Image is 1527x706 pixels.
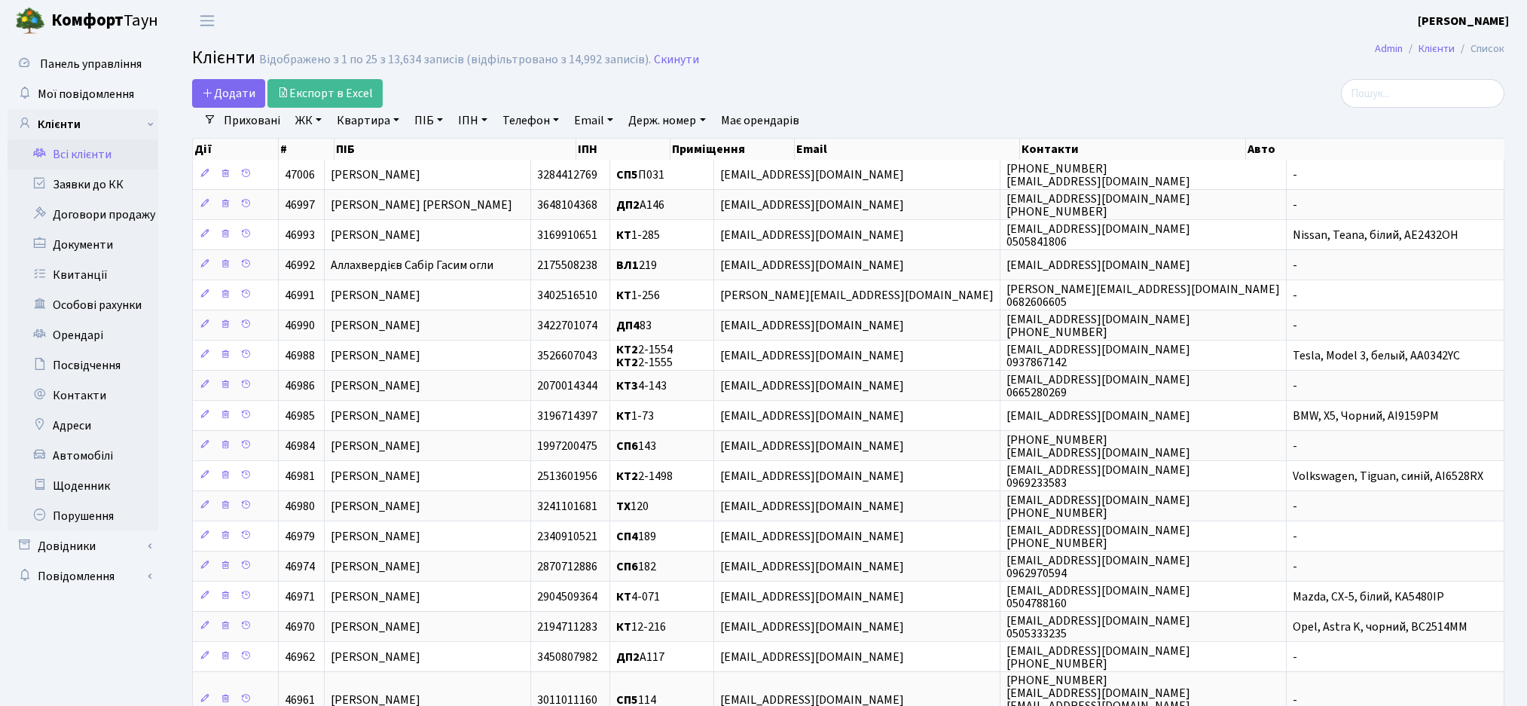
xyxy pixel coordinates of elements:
span: [EMAIL_ADDRESS][DOMAIN_NAME] [720,317,904,334]
b: [PERSON_NAME] [1418,13,1509,29]
span: [EMAIL_ADDRESS][DOMAIN_NAME] 0969233583 [1006,462,1190,491]
div: Відображено з 1 по 25 з 13,634 записів (відфільтровано з 14,992 записів). [259,53,651,67]
span: [PERSON_NAME] [331,377,420,394]
a: Порушення [8,501,158,531]
span: [PERSON_NAME] [331,498,420,515]
b: КТ3 [616,377,638,394]
span: Клієнти [192,44,255,71]
span: [PERSON_NAME] [331,317,420,334]
span: BMW, X5, Чорний, AI9159PM [1293,408,1439,424]
b: ДП2 [616,649,640,665]
li: Список [1455,41,1504,57]
th: ІПН [576,139,671,160]
span: [PHONE_NUMBER] [EMAIL_ADDRESS][DOMAIN_NAME] [1006,432,1190,461]
span: 3241101681 [537,498,597,515]
span: 46971 [285,588,315,605]
span: 46980 [285,498,315,515]
span: 2513601956 [537,468,597,484]
a: Орендарі [8,320,158,350]
span: Аллахвердієв Сабір Гасим огли [331,257,493,274]
span: [EMAIL_ADDRESS][DOMAIN_NAME] [720,528,904,545]
a: Довідники [8,531,158,561]
span: [PERSON_NAME] [331,649,420,665]
span: [EMAIL_ADDRESS][DOMAIN_NAME] [720,649,904,665]
span: [EMAIL_ADDRESS][DOMAIN_NAME] 0505841806 [1006,221,1190,250]
b: КТ [616,408,631,424]
span: [EMAIL_ADDRESS][DOMAIN_NAME] [720,347,904,364]
a: Договори продажу [8,200,158,230]
span: 1-73 [616,408,654,424]
b: ВЛ1 [616,257,639,274]
span: 12-216 [616,619,666,635]
span: 182 [616,558,656,575]
span: - [1293,167,1297,183]
span: П031 [616,167,664,183]
span: Nissan, Teana, білий, AE2432OH [1293,227,1458,243]
a: Посвідчення [8,350,158,381]
span: 47006 [285,167,315,183]
span: [EMAIL_ADDRESS][DOMAIN_NAME] [PHONE_NUMBER] [1006,522,1190,552]
span: 3648104368 [537,197,597,213]
span: Панель управління [40,56,142,72]
span: - [1293,197,1297,213]
span: [PERSON_NAME] [331,408,420,424]
span: 3169910651 [537,227,597,243]
span: 46986 [285,377,315,394]
a: Клієнти [8,109,158,139]
a: Експорт в Excel [267,79,383,108]
span: 46993 [285,227,315,243]
span: 2340910521 [537,528,597,545]
span: 46979 [285,528,315,545]
span: [EMAIL_ADDRESS][DOMAIN_NAME] [720,619,904,635]
span: - [1293,287,1297,304]
a: Документи [8,230,158,260]
b: СП6 [616,438,638,454]
span: 46990 [285,317,315,334]
a: Телефон [496,108,565,133]
span: 4-071 [616,588,660,605]
span: 2-1498 [616,468,673,484]
span: 2870712886 [537,558,597,575]
a: Контакти [8,381,158,411]
span: 46970 [285,619,315,635]
span: [PERSON_NAME] [331,558,420,575]
a: Мої повідомлення [8,79,158,109]
b: КТ [616,227,631,243]
span: Opel, Astra K, чорний, BC2514MM [1293,619,1467,635]
span: 46991 [285,287,315,304]
span: [PERSON_NAME] [331,619,420,635]
button: Переключити навігацію [188,8,226,33]
span: [EMAIL_ADDRESS][DOMAIN_NAME] 0962970594 [1006,552,1190,582]
nav: breadcrumb [1352,33,1527,65]
span: [PERSON_NAME] [331,438,420,454]
span: [EMAIL_ADDRESS][DOMAIN_NAME] [1006,257,1190,274]
span: - [1293,438,1297,454]
span: 46997 [285,197,315,213]
span: - [1293,257,1297,274]
b: КТ2 [616,341,638,358]
span: 1-256 [616,287,660,304]
span: Додати [202,85,255,102]
span: 2070014344 [537,377,597,394]
span: [EMAIL_ADDRESS][DOMAIN_NAME] [720,408,904,424]
a: Додати [192,79,265,108]
span: 1-285 [616,227,660,243]
span: [EMAIL_ADDRESS][DOMAIN_NAME] [PHONE_NUMBER] [1006,643,1190,672]
span: Tesla, Model 3, белый, АА0342YC [1293,347,1460,364]
a: Заявки до КК [8,170,158,200]
b: КТ [616,619,631,635]
th: ПІБ [334,139,576,160]
a: Особові рахунки [8,290,158,320]
span: [EMAIL_ADDRESS][DOMAIN_NAME] [720,197,904,213]
span: 46984 [285,438,315,454]
a: Щоденник [8,471,158,501]
b: КТ [616,287,631,304]
b: СП5 [616,167,638,183]
span: [PERSON_NAME] [PERSON_NAME] [331,197,512,213]
th: Контакти [1020,139,1246,160]
span: 46985 [285,408,315,424]
span: 3526607043 [537,347,597,364]
span: 4-143 [616,377,667,394]
span: 3284412769 [537,167,597,183]
a: ПІБ [408,108,449,133]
